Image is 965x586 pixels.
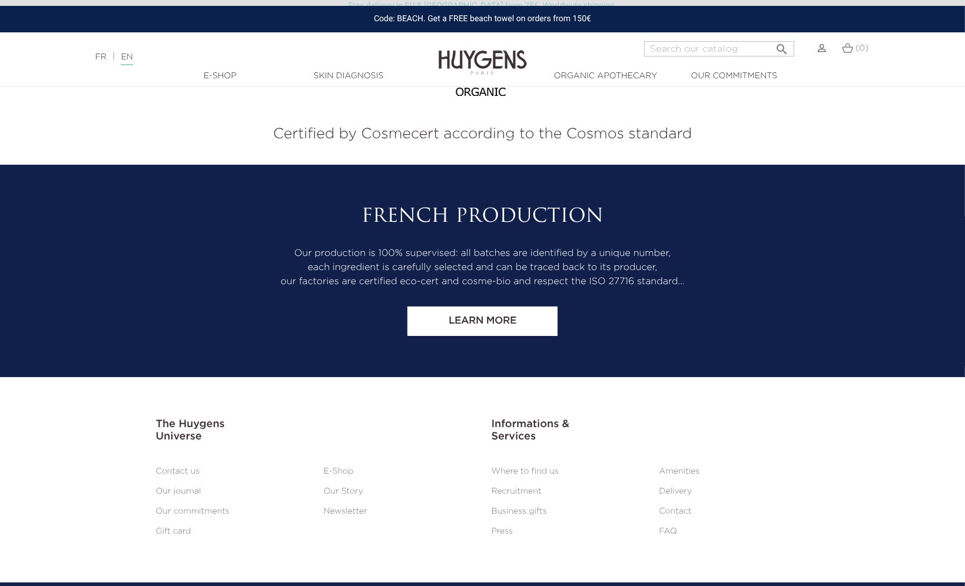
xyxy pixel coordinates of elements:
i:  [775,39,790,53]
a: Newsletter [324,507,367,515]
a: FAQ [659,527,677,535]
a: FR [95,53,107,61]
a: Contact [659,507,692,515]
a: Skin Diagnosis [290,70,407,82]
h2: French production [156,206,810,228]
a: Our commitments [156,507,230,515]
a: Our journal [156,487,201,495]
a: Organic Apothecary [547,70,665,82]
p: our factories are certified eco-cert and cosme-bio and respect the ISO 27716 standard… [156,275,810,289]
a: Learn more [407,307,558,336]
button:  [772,38,793,54]
a: EN [121,53,132,65]
a: Our commitments [675,70,793,82]
a: Our Story [324,487,363,495]
p: each ingredient is carefully selected and can be traced back to its producer, [156,261,810,275]
input: Search [644,41,794,56]
h3: Informations & Services [492,418,810,444]
a: Gift card [156,527,191,535]
a: Amenities [659,467,700,475]
a: E-Shop [324,467,354,475]
a: Recruitment [492,487,542,495]
p: Our production is 100% supervised: all batches are identified by a unique number, [156,247,810,261]
a: E-Shop [161,70,279,82]
h3: The Huygens Universe [156,418,474,444]
a: Delivery [659,487,692,495]
p: Certified by Cosmecert according to the Cosmos standard [9,123,956,145]
a: Where to find us [492,467,559,475]
a: Contact us [156,467,200,475]
span: (0) [855,44,868,52]
img: Huygens [439,31,527,76]
a: Business gifts [492,507,547,515]
div: | [89,50,393,64]
a: Press [492,527,513,535]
